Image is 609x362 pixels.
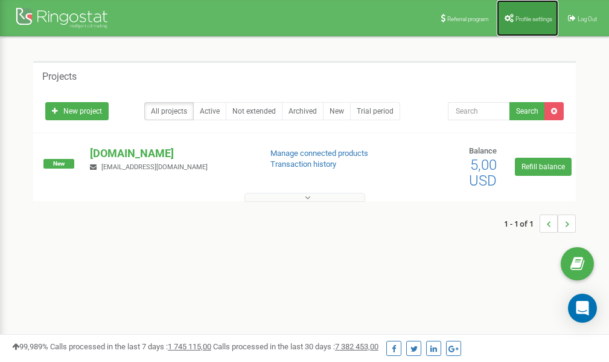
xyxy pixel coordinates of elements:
[282,102,324,120] a: Archived
[50,342,211,351] span: Calls processed in the last 7 days :
[469,146,497,155] span: Balance
[335,342,378,351] u: 7 382 453,00
[578,16,597,22] span: Log Out
[193,102,226,120] a: Active
[213,342,378,351] span: Calls processed in the last 30 days :
[469,157,497,189] span: 5,00 USD
[448,102,510,120] input: Search
[90,146,250,161] p: [DOMAIN_NAME]
[323,102,351,120] a: New
[168,342,211,351] u: 1 745 115,00
[568,294,597,323] div: Open Intercom Messenger
[45,102,109,120] a: New project
[270,160,336,169] a: Transaction history
[515,158,572,176] a: Refill balance
[350,102,400,120] a: Trial period
[43,159,74,169] span: New
[504,215,540,233] span: 1 - 1 of 1
[270,149,368,158] a: Manage connected products
[144,102,194,120] a: All projects
[515,16,552,22] span: Profile settings
[101,163,208,171] span: [EMAIL_ADDRESS][DOMAIN_NAME]
[12,342,48,351] span: 99,989%
[504,202,576,245] nav: ...
[42,71,77,82] h5: Projects
[226,102,282,120] a: Not extended
[447,16,489,22] span: Referral program
[509,102,545,120] button: Search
